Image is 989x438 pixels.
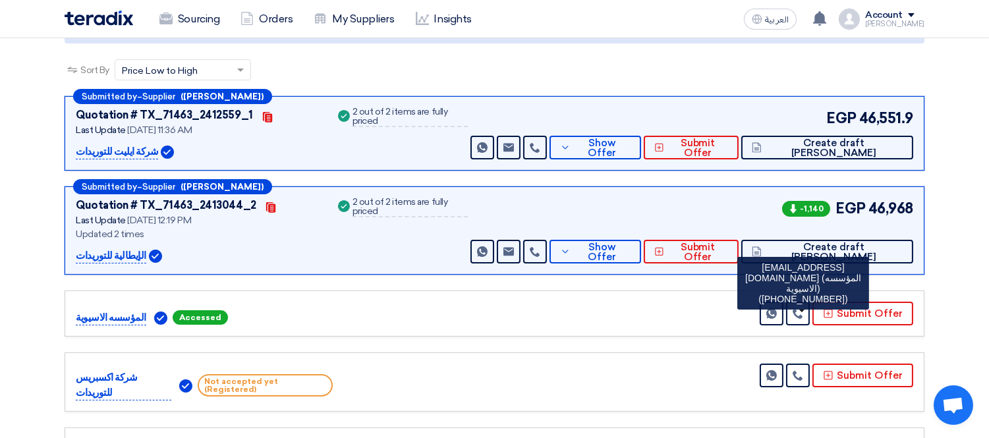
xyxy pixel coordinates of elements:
span: Create draft [PERSON_NAME] [765,242,903,262]
div: 2 out of 2 items are fully priced [353,198,468,217]
div: Updated 2 times [76,227,320,241]
span: Last Update [76,124,126,136]
div: 2 out of 2 items are fully priced [353,107,468,127]
p: شركة ايليت للتوريدات [76,144,158,160]
span: Supplier [142,182,175,191]
button: Create draft [PERSON_NAME] [741,240,913,263]
button: Show Offer [550,240,641,263]
span: Submitted by [82,92,137,101]
img: Teradix logo [65,11,133,26]
img: Verified Account [161,146,174,159]
div: [EMAIL_ADDRESS][DOMAIN_NAME] (المؤسسه الاسيوية) ([PHONE_NUMBER]) [737,257,869,310]
span: Sort By [80,63,109,77]
span: العربية [765,15,789,24]
button: العربية [744,9,797,30]
span: Supplier [142,92,175,101]
div: Open chat [934,385,973,425]
b: ([PERSON_NAME]) [181,92,264,101]
div: – [73,89,272,104]
p: شركة اكسبريس للتوريدات [76,370,171,400]
button: Create draft [PERSON_NAME] [741,136,913,159]
span: -1,140 [782,201,830,217]
span: Submit Offer [667,242,728,262]
div: Quotation # TX_71463_2412559_1 [76,107,253,123]
a: Insights [405,5,482,34]
span: [DATE] 12:19 PM [127,215,191,226]
span: Last Update [76,215,126,226]
span: Price Low to High [122,64,198,78]
p: الإيطالية للتوريدات [76,248,146,264]
img: Verified Account [179,379,192,393]
a: My Suppliers [303,5,405,34]
button: Submit Offer [812,364,913,387]
b: ([PERSON_NAME]) [181,182,264,191]
span: EGP [826,107,857,129]
span: [DATE] 11:36 AM [127,124,192,136]
div: [PERSON_NAME] [865,20,924,28]
button: Submit Offer [644,136,739,159]
span: 46,551.9 [859,107,913,129]
button: Submit Offer [812,302,913,325]
span: 46,968 [868,198,913,219]
span: Show Offer [574,138,631,158]
button: Submit Offer [644,240,739,263]
span: Show Offer [574,242,631,262]
div: Quotation # TX_71463_2413044_2 [76,198,256,213]
span: Accessed [173,310,228,325]
span: Not accepted yet (Registered) [198,374,333,397]
div: Account [865,10,903,21]
span: Submitted by [82,182,137,191]
img: profile_test.png [839,9,860,30]
a: Sourcing [149,5,230,34]
img: Verified Account [154,312,167,325]
span: Create draft [PERSON_NAME] [765,138,903,158]
span: Submit Offer [667,138,728,158]
a: Orders [230,5,303,34]
span: EGP [835,198,866,219]
button: Show Offer [550,136,641,159]
div: – [73,179,272,194]
p: المؤسسه الاسيوية [76,310,146,326]
img: Verified Account [149,250,162,263]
